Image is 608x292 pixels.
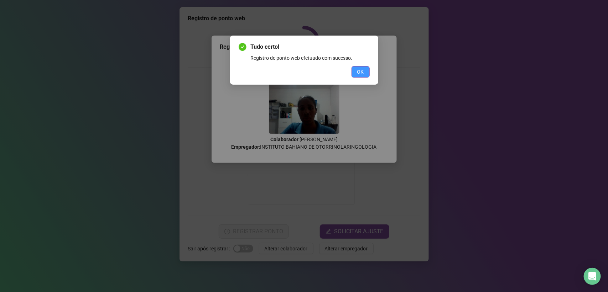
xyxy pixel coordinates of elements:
div: Open Intercom Messenger [584,268,601,285]
div: Registro de ponto web efetuado com sucesso. [251,54,370,62]
button: OK [352,66,370,78]
span: check-circle [239,43,246,51]
span: OK [357,68,364,76]
span: Tudo certo! [251,43,370,51]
